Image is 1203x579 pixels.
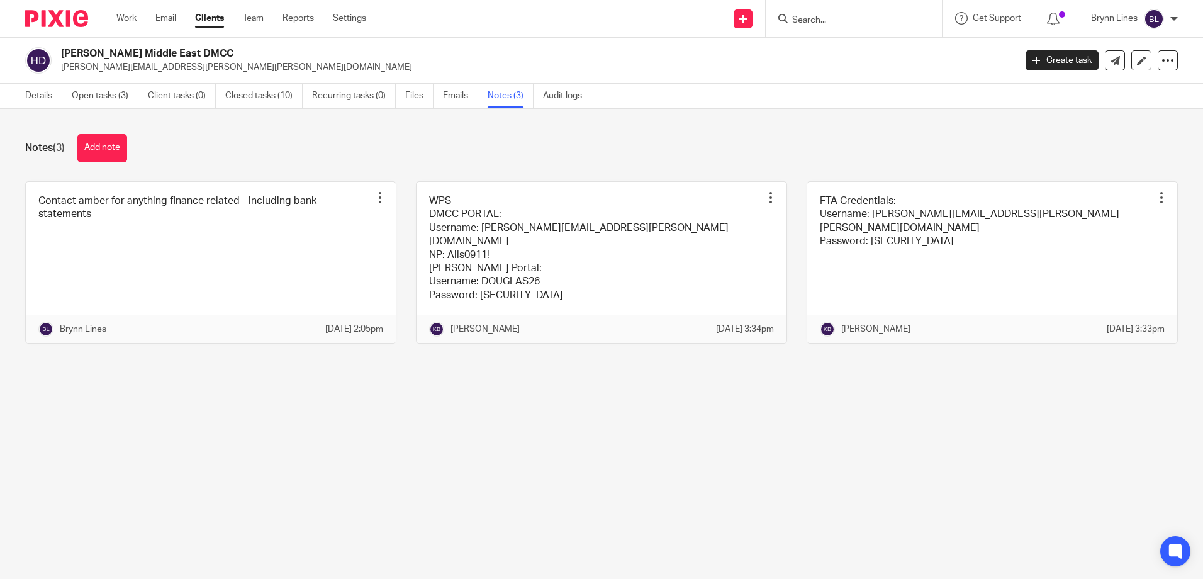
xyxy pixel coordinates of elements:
[25,84,62,108] a: Details
[325,323,383,335] p: [DATE] 2:05pm
[1026,50,1099,70] a: Create task
[243,12,264,25] a: Team
[1144,9,1164,29] img: svg%3E
[60,323,106,335] p: Brynn Lines
[791,15,904,26] input: Search
[405,84,434,108] a: Files
[61,47,817,60] h2: [PERSON_NAME] Middle East DMCC
[53,143,65,153] span: (3)
[1091,12,1138,25] p: Brynn Lines
[312,84,396,108] a: Recurring tasks (0)
[148,84,216,108] a: Client tasks (0)
[973,14,1021,23] span: Get Support
[450,323,520,335] p: [PERSON_NAME]
[716,323,774,335] p: [DATE] 3:34pm
[488,84,534,108] a: Notes (3)
[72,84,138,108] a: Open tasks (3)
[429,322,444,337] img: svg%3E
[25,47,52,74] img: svg%3E
[155,12,176,25] a: Email
[25,142,65,155] h1: Notes
[543,84,591,108] a: Audit logs
[443,84,478,108] a: Emails
[77,134,127,162] button: Add note
[283,12,314,25] a: Reports
[61,61,1007,74] p: [PERSON_NAME][EMAIL_ADDRESS][PERSON_NAME][PERSON_NAME][DOMAIN_NAME]
[195,12,224,25] a: Clients
[333,12,366,25] a: Settings
[820,322,835,337] img: svg%3E
[841,323,910,335] p: [PERSON_NAME]
[38,322,53,337] img: svg%3E
[25,10,88,27] img: Pixie
[116,12,137,25] a: Work
[225,84,303,108] a: Closed tasks (10)
[1107,323,1165,335] p: [DATE] 3:33pm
